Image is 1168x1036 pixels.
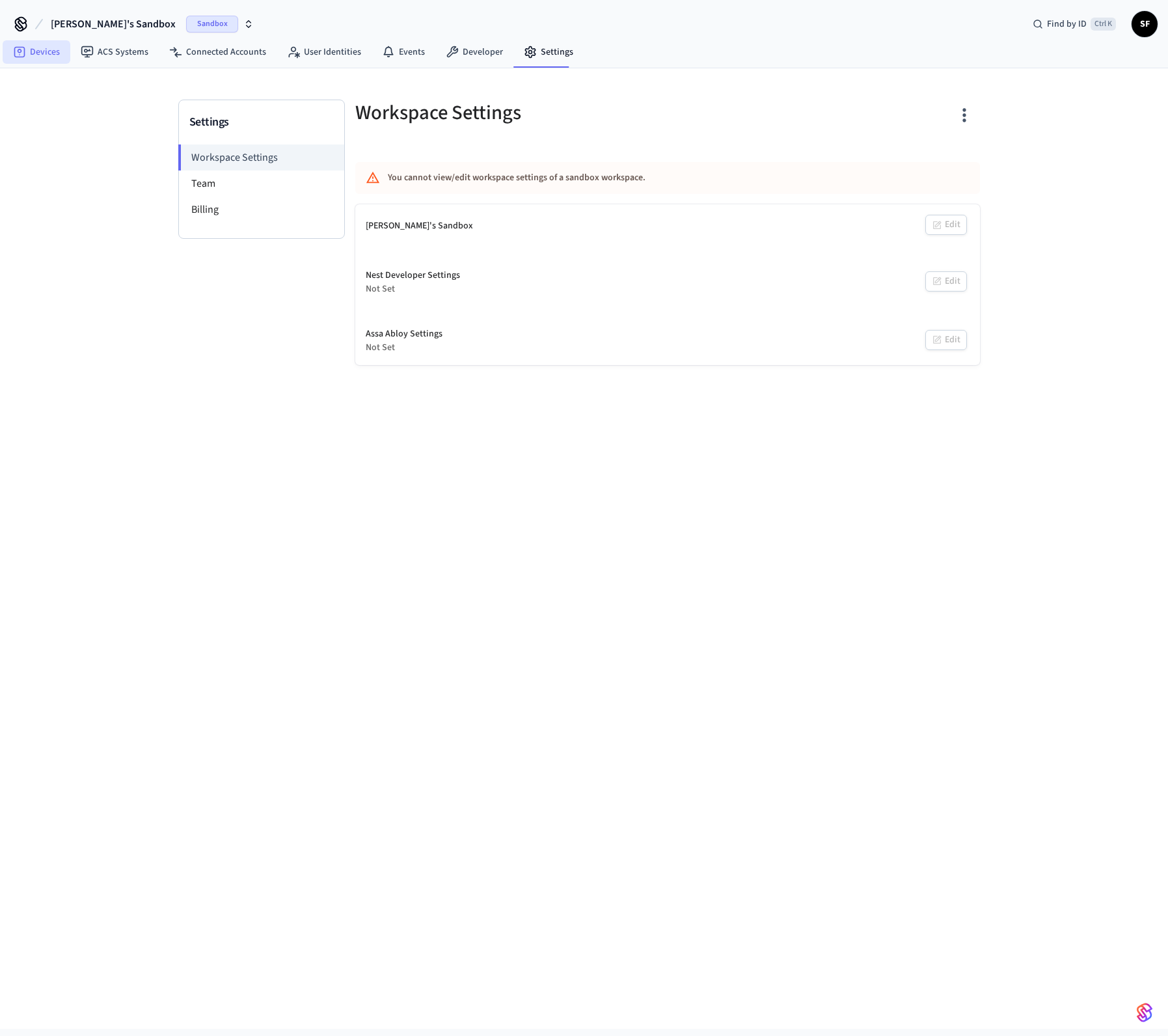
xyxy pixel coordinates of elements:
span: [PERSON_NAME]'s Sandbox [51,16,176,32]
span: Ctrl K [1091,18,1116,31]
div: Not Set [366,341,442,355]
h3: Settings [189,113,334,131]
span: Find by ID [1047,18,1087,31]
div: Domain Overview [49,77,116,85]
a: Developer [435,40,513,64]
div: Nest Developer Settings [366,269,460,282]
button: SF [1132,11,1158,37]
div: v 4.0.25 [36,21,64,31]
div: You cannot view/edit workspace settings of a sandbox workspace. [388,166,871,190]
div: Domain: [DOMAIN_NAME] [34,34,143,44]
a: Connected Accounts [159,40,277,64]
div: Keywords by Traffic [144,77,219,85]
img: logo_orange.svg [21,21,31,31]
a: Devices [3,40,70,64]
span: Sandbox [186,16,238,33]
li: Workspace Settings [178,144,344,170]
a: ACS Systems [70,40,159,64]
img: tab_keywords_by_traffic_grey.svg [129,75,140,86]
li: Billing [179,197,344,223]
div: Assa Abloy Settings [366,327,442,341]
div: Not Set [366,282,460,296]
a: Events [372,40,435,64]
a: Settings [513,40,584,64]
a: User Identities [277,40,372,64]
img: website_grey.svg [21,34,31,44]
span: SF [1133,12,1156,36]
h5: Workspace Settings [355,100,660,126]
div: [PERSON_NAME]'s Sandbox [366,219,473,233]
li: Team [179,170,344,197]
img: SeamLogoGradient.69752ec5.svg [1137,1002,1152,1023]
div: Find by IDCtrl K [1022,12,1126,36]
img: tab_domain_overview_orange.svg [35,75,46,86]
